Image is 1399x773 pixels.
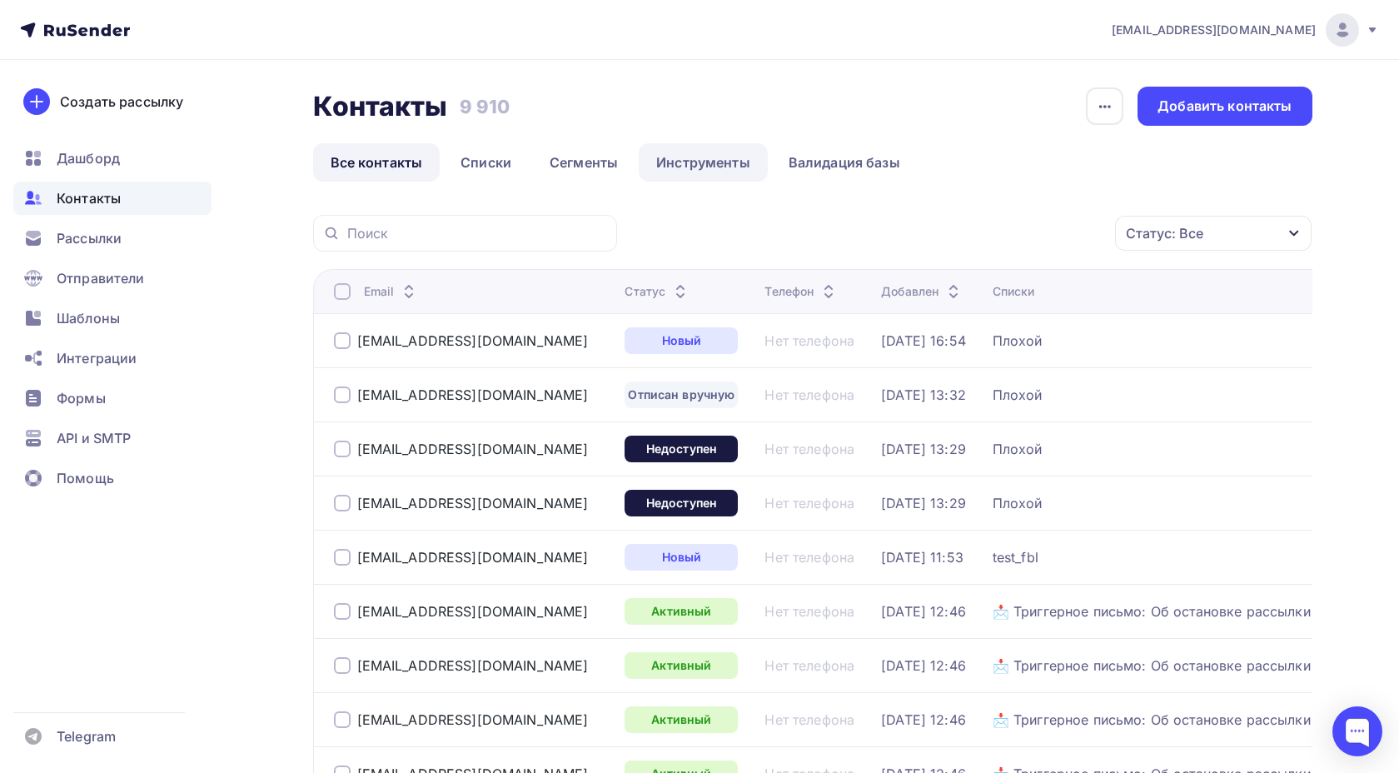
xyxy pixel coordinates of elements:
[625,283,690,300] div: Статус
[13,182,212,215] a: Контакты
[881,711,966,728] a: [DATE] 12:46
[13,142,212,175] a: Дашборд
[460,95,510,118] h3: 9 910
[625,706,738,733] a: Активный
[993,283,1035,300] div: Списки
[13,382,212,415] a: Формы
[313,90,448,123] h2: Контакты
[764,657,854,674] a: Нет телефона
[764,549,854,566] a: Нет телефона
[57,428,131,448] span: API и SMTP
[625,652,738,679] a: Активный
[1158,97,1292,116] div: Добавить контакты
[13,302,212,335] a: Шаблоны
[57,308,120,328] span: Шаблоны
[771,143,918,182] a: Валидация базы
[993,441,1043,457] a: Плохой
[357,386,589,403] a: [EMAIL_ADDRESS][DOMAIN_NAME]
[625,490,738,516] a: Недоступен
[57,348,137,368] span: Интеграции
[357,603,589,620] a: [EMAIL_ADDRESS][DOMAIN_NAME]
[357,495,589,511] a: [EMAIL_ADDRESS][DOMAIN_NAME]
[881,441,966,457] a: [DATE] 13:29
[364,283,420,300] div: Email
[625,436,738,462] a: Недоступен
[764,441,854,457] a: Нет телефона
[357,549,589,566] a: [EMAIL_ADDRESS][DOMAIN_NAME]
[1112,22,1316,38] span: [EMAIL_ADDRESS][DOMAIN_NAME]
[881,603,966,620] a: [DATE] 12:46
[881,495,966,511] a: [DATE] 13:29
[764,283,839,300] div: Телефон
[993,386,1043,403] a: Плохой
[625,327,738,354] a: Новый
[764,386,854,403] a: Нет телефона
[881,549,963,566] a: [DATE] 11:53
[57,268,145,288] span: Отправители
[357,441,589,457] a: [EMAIL_ADDRESS][DOMAIN_NAME]
[639,143,768,182] a: Инструменты
[1114,215,1312,252] button: Статус: Все
[357,332,589,349] a: [EMAIL_ADDRESS][DOMAIN_NAME]
[347,224,607,242] input: Поиск
[357,657,589,674] a: [EMAIL_ADDRESS][DOMAIN_NAME]
[764,495,854,511] a: Нет телефона
[60,92,183,112] div: Создать рассылку
[625,598,738,625] a: Активный
[57,388,106,408] span: Формы
[764,603,854,620] a: Нет телефона
[881,332,966,349] a: [DATE] 16:54
[532,143,635,182] a: Сегменты
[443,143,529,182] a: Списки
[13,222,212,255] a: Рассылки
[993,495,1043,511] a: Плохой
[1126,223,1203,243] div: Статус: Все
[993,332,1043,349] div: Плохой
[57,148,120,168] span: Дашборд
[57,188,121,208] span: Контакты
[13,262,212,295] a: Отправители
[625,544,738,571] a: Новый
[357,711,589,728] a: [EMAIL_ADDRESS][DOMAIN_NAME]
[881,386,966,403] a: [DATE] 13:32
[993,549,1038,566] a: test_fbl
[764,332,854,349] a: Нет телефона
[764,711,854,728] a: Нет телефона
[625,382,738,408] a: Отписан вручную
[881,657,966,674] a: [DATE] 12:46
[881,283,963,300] div: Добавлен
